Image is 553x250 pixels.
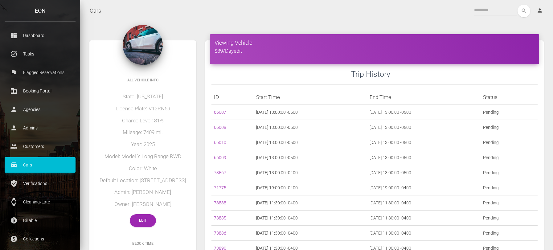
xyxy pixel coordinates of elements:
[481,226,538,241] td: Pending
[5,46,76,62] a: task_alt Tasks
[367,195,481,211] td: [DATE] 11:30:00 -0400
[90,3,101,18] a: Cars
[5,194,76,210] a: watch Cleaning/Late
[367,211,481,226] td: [DATE] 11:30:00 -0400
[254,195,367,211] td: [DATE] 11:30:00 -0400
[367,150,481,165] td: [DATE] 13:00:00 -0500
[9,49,71,59] p: Tasks
[5,120,76,136] a: person Admins
[537,7,543,14] i: person
[481,165,538,180] td: Pending
[96,77,190,83] h6: All Vehicle Info
[96,93,190,100] h5: State: [US_STATE]
[5,65,76,80] a: flag Flagged Reservations
[96,117,190,125] h5: Charge Level: 81%
[9,216,71,225] p: Billable
[96,153,190,160] h5: Model: Model Y Long Range RWD
[9,142,71,151] p: Customers
[481,180,538,195] td: Pending
[5,83,76,99] a: corporate_fare Booking Portal
[367,180,481,195] td: [DATE] 19:00:00 -0400
[254,105,367,120] td: [DATE] 13:00:00 -0500
[481,120,538,135] td: Pending
[214,170,226,175] a: 73567
[481,195,538,211] td: Pending
[367,135,481,150] td: [DATE] 13:00:00 -0500
[214,231,226,236] a: 73886
[9,68,71,77] p: Flagged Reservations
[5,102,76,117] a: person Agencies
[96,105,190,113] h5: License Plate: V12RN59
[9,160,71,170] p: Cars
[214,110,226,115] a: 66007
[532,5,548,17] a: person
[9,105,71,114] p: Agencies
[5,28,76,43] a: dashboard Dashboard
[254,226,367,241] td: [DATE] 11:30:00 -0400
[9,197,71,207] p: Cleaning/Late
[518,5,530,17] button: search
[5,176,76,191] a: verified_user Verifications
[5,231,76,247] a: paid Collections
[5,139,76,154] a: people Customers
[9,234,71,244] p: Collections
[130,214,156,227] a: Edit
[254,211,367,226] td: [DATE] 11:30:00 -0400
[96,165,190,172] h5: Color: White
[9,86,71,96] p: Booking Portal
[214,200,226,205] a: 73888
[481,135,538,150] td: Pending
[367,105,481,120] td: [DATE] 13:00:00 -0500
[367,90,481,105] th: End Time
[481,211,538,226] td: Pending
[123,25,163,65] img: 168.jpg
[351,69,538,80] h3: Trip History
[96,189,190,196] h5: Admin: [PERSON_NAME]
[481,90,538,105] th: Status
[254,120,367,135] td: [DATE] 13:00:00 -0500
[5,157,76,173] a: drive_eta Cars
[214,140,226,145] a: 66010
[9,179,71,188] p: Verifications
[96,177,190,184] h5: Default Location: [STREET_ADDRESS]
[254,150,367,165] td: [DATE] 13:00:00 -0500
[367,120,481,135] td: [DATE] 13:00:00 -0500
[367,226,481,241] td: [DATE] 11:30:00 -0400
[96,241,190,246] h6: Block Time
[254,90,367,105] th: Start Time
[215,39,535,47] h4: Viewing Vehicle
[481,150,538,165] td: Pending
[211,90,254,105] th: ID
[214,125,226,130] a: 66008
[214,185,226,190] a: 71775
[9,31,71,40] p: Dashboard
[254,180,367,195] td: [DATE] 19:00:00 -0400
[254,165,367,180] td: [DATE] 13:00:00 -0400
[215,47,535,55] h5: $89/Day
[254,135,367,150] td: [DATE] 13:00:00 -0500
[96,129,190,136] h5: Mileage: 7409 mi.
[9,123,71,133] p: Admins
[96,201,190,208] h5: Owner: [PERSON_NAME]
[214,155,226,160] a: 66009
[5,213,76,228] a: paid Billable
[367,165,481,180] td: [DATE] 13:00:00 -0500
[234,48,242,54] a: edit
[96,141,190,148] h5: Year: 2025
[481,105,538,120] td: Pending
[214,215,226,220] a: 73885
